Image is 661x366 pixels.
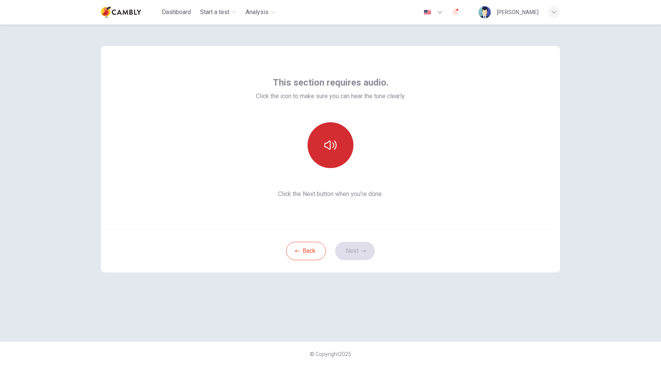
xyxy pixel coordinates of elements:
img: en [423,10,432,15]
a: Cambly logo [101,5,159,20]
span: Click the icon to make sure you can hear the tune clearly. [256,92,405,101]
button: Back [286,242,326,260]
span: This section requires audio. [273,76,389,89]
span: Click the Next button when you’re done. [256,189,405,199]
div: [PERSON_NAME] [497,8,539,17]
img: Cambly logo [101,5,141,20]
span: Dashboard [162,8,191,17]
button: Dashboard [159,5,194,19]
span: Analysis [246,8,269,17]
button: Start a test [197,5,239,19]
span: © Copyright 2025 [310,351,351,357]
img: Profile picture [479,6,491,18]
button: Analysis [243,5,278,19]
span: Start a test [200,8,230,17]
